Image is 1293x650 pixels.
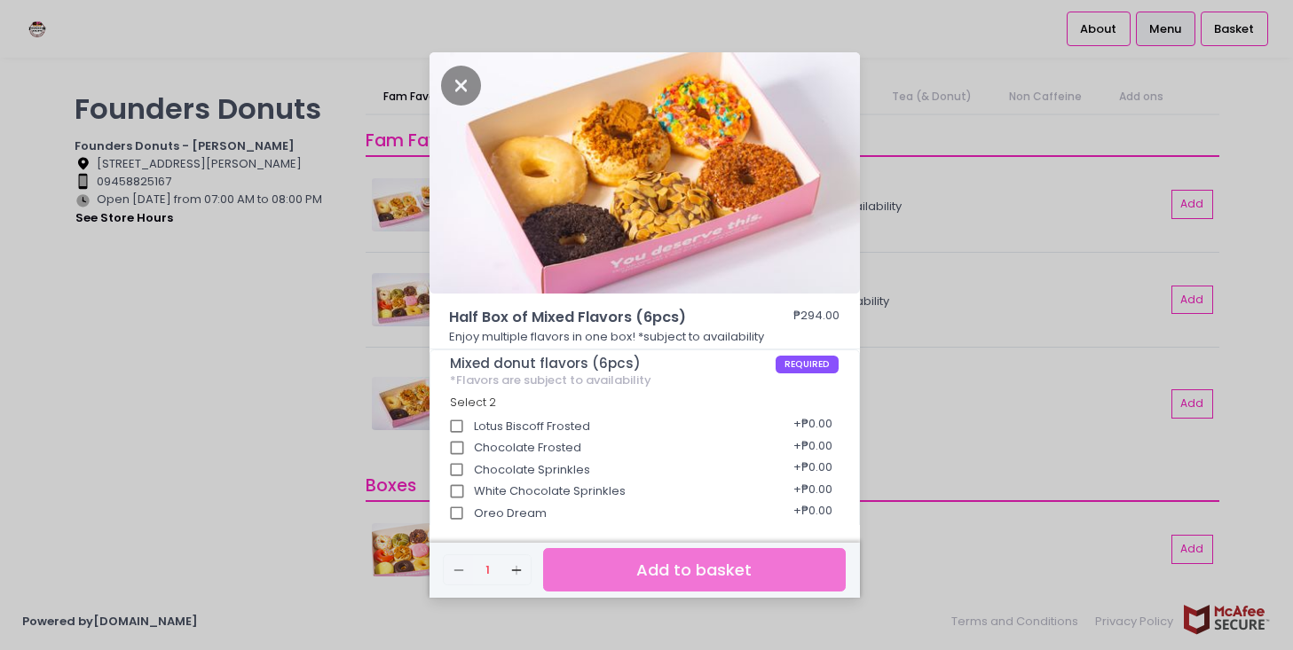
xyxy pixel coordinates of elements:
button: Close [441,75,482,93]
div: ₱294.00 [793,307,840,328]
span: Mixed donut flavors (6pcs) [450,356,776,372]
div: *Flavors are subject to availability [450,373,839,388]
div: + ₱0.00 [788,410,839,443]
img: Half Box of Mixed Flavors (6pcs) [430,52,860,294]
div: + ₱0.00 [788,431,839,465]
span: REQUIRED [776,356,839,373]
span: Half Box of Mixed Flavors (6pcs) [449,307,742,328]
div: + ₱0.00 [788,474,839,508]
div: + ₱0.00 [788,453,839,487]
div: + ₱0.00 [788,518,839,552]
p: Enjoy multiple flavors in one box! *subject to availability [449,328,840,346]
button: Add to basket [543,548,845,591]
div: + ₱0.00 [788,497,839,530]
span: Select 2 [450,395,496,410]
